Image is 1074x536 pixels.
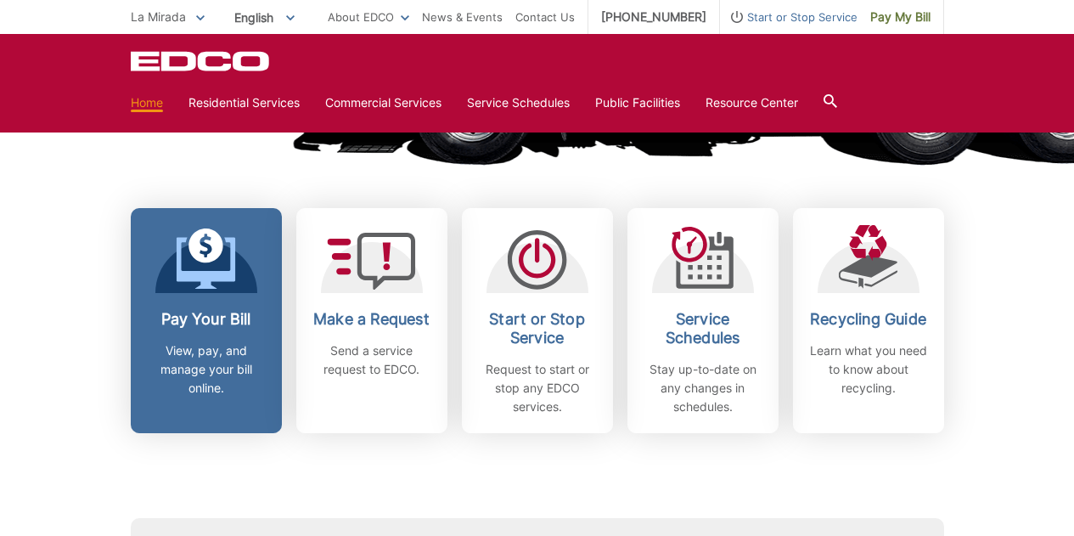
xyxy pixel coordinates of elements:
p: Stay up-to-date on any changes in schedules. [640,360,766,416]
h2: Recycling Guide [806,310,931,329]
p: View, pay, and manage your bill online. [143,341,269,398]
a: Recycling Guide Learn what you need to know about recycling. [793,208,944,433]
p: Send a service request to EDCO. [309,341,435,379]
a: Public Facilities [595,93,680,112]
a: Service Schedules [467,93,570,112]
a: Home [131,93,163,112]
p: Request to start or stop any EDCO services. [475,360,600,416]
a: Make a Request Send a service request to EDCO. [296,208,447,433]
h2: Make a Request [309,310,435,329]
span: English [222,3,307,31]
a: About EDCO [328,8,409,26]
h2: Service Schedules [640,310,766,347]
span: Pay My Bill [870,8,931,26]
a: Service Schedules Stay up-to-date on any changes in schedules. [627,208,779,433]
a: Pay Your Bill View, pay, and manage your bill online. [131,208,282,433]
h2: Pay Your Bill [143,310,269,329]
a: EDCD logo. Return to the homepage. [131,51,272,71]
a: Resource Center [706,93,798,112]
p: Learn what you need to know about recycling. [806,341,931,398]
a: Commercial Services [325,93,441,112]
a: News & Events [422,8,503,26]
h2: Start or Stop Service [475,310,600,347]
a: Residential Services [188,93,300,112]
span: La Mirada [131,9,186,24]
a: Contact Us [515,8,575,26]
